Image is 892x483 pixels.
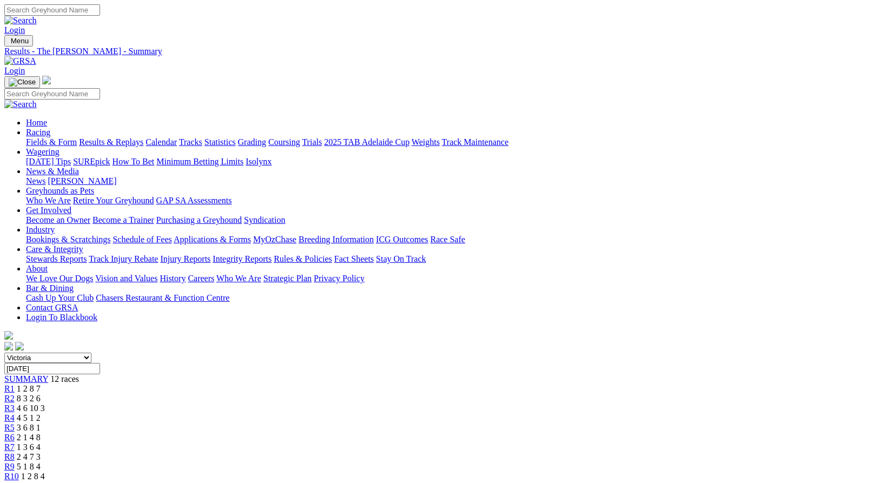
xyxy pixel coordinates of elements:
[26,313,97,322] a: Login To Blackbook
[26,235,888,244] div: Industry
[4,423,15,432] a: R5
[26,254,888,264] div: Care & Integrity
[299,235,374,244] a: Breeding Information
[26,254,87,263] a: Stewards Reports
[4,100,37,109] img: Search
[4,88,100,100] input: Search
[26,274,93,283] a: We Love Our Dogs
[4,394,15,403] a: R2
[4,442,15,452] a: R7
[26,264,48,273] a: About
[4,4,100,16] input: Search
[26,206,71,215] a: Get Involved
[17,384,41,393] span: 1 2 8 7
[26,157,71,166] a: [DATE] Tips
[156,157,243,166] a: Minimum Betting Limits
[4,66,25,75] a: Login
[26,225,55,234] a: Industry
[79,137,143,147] a: Results & Replays
[4,47,888,56] a: Results - The [PERSON_NAME] - Summary
[113,235,171,244] a: Schedule of Fees
[4,35,33,47] button: Toggle navigation
[26,157,888,167] div: Wagering
[26,215,90,224] a: Become an Owner
[26,118,47,127] a: Home
[156,215,242,224] a: Purchasing a Greyhound
[302,137,322,147] a: Trials
[17,413,41,422] span: 4 5 1 2
[26,128,50,137] a: Racing
[4,25,25,35] a: Login
[174,235,251,244] a: Applications & Forms
[26,167,79,176] a: News & Media
[204,137,236,147] a: Statistics
[26,293,94,302] a: Cash Up Your Club
[244,215,285,224] a: Syndication
[26,137,77,147] a: Fields & Form
[26,274,888,283] div: About
[216,274,261,283] a: Who We Are
[324,137,409,147] a: 2025 TAB Adelaide Cup
[146,137,177,147] a: Calendar
[4,384,15,393] span: R1
[9,78,36,87] img: Close
[73,196,154,205] a: Retire Your Greyhound
[376,254,426,263] a: Stay On Track
[21,472,45,481] span: 1 2 8 4
[4,433,15,442] a: R6
[160,274,186,283] a: History
[113,157,155,166] a: How To Bet
[4,452,15,461] a: R8
[26,215,888,225] div: Get Involved
[17,394,41,403] span: 8 3 2 6
[4,413,15,422] a: R4
[26,244,83,254] a: Care & Integrity
[4,403,15,413] a: R3
[4,331,13,340] img: logo-grsa-white.png
[17,433,41,442] span: 2 1 4 8
[17,403,45,413] span: 4 6 10 3
[26,283,74,293] a: Bar & Dining
[4,472,19,481] a: R10
[96,293,229,302] a: Chasers Restaurant & Function Centre
[26,235,110,244] a: Bookings & Scratchings
[95,274,157,283] a: Vision and Values
[376,235,428,244] a: ICG Outcomes
[11,37,29,45] span: Menu
[15,342,24,350] img: twitter.svg
[238,137,266,147] a: Grading
[26,196,888,206] div: Greyhounds as Pets
[274,254,332,263] a: Rules & Policies
[73,157,110,166] a: SUREpick
[188,274,214,283] a: Careers
[50,374,79,383] span: 12 races
[430,235,465,244] a: Race Safe
[26,147,60,156] a: Wagering
[4,76,40,88] button: Toggle navigation
[4,342,13,350] img: facebook.svg
[17,462,41,471] span: 5 1 8 4
[17,452,41,461] span: 2 4 7 3
[26,176,888,186] div: News & Media
[4,462,15,471] a: R9
[42,76,51,84] img: logo-grsa-white.png
[160,254,210,263] a: Injury Reports
[26,303,78,312] a: Contact GRSA
[246,157,272,166] a: Isolynx
[4,374,48,383] span: SUMMARY
[89,254,158,263] a: Track Injury Rebate
[26,293,888,303] div: Bar & Dining
[48,176,116,186] a: [PERSON_NAME]
[26,186,94,195] a: Greyhounds as Pets
[4,16,37,25] img: Search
